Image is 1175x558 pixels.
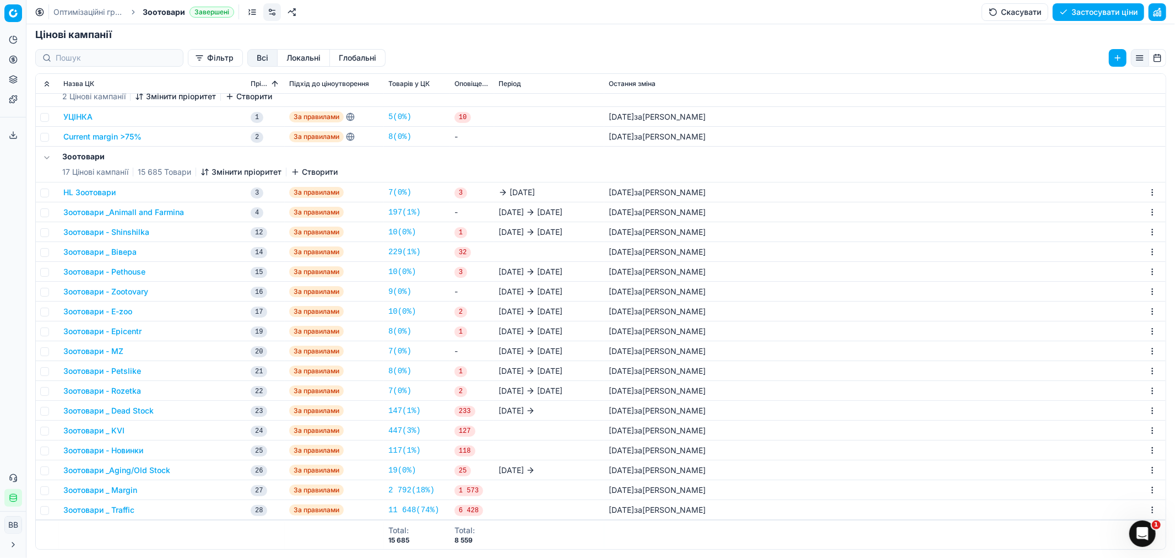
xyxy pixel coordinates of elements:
button: Зоотовари _Animall and Farmina [63,207,184,218]
span: 15 685 Товари [138,167,191,178]
span: 24 [251,426,267,437]
span: Назва ЦК [63,79,94,88]
div: за [PERSON_NAME] [609,425,706,436]
span: ЗоотовариЗавершені [143,7,234,18]
span: 26 [251,465,267,476]
span: За правилами [289,131,344,142]
span: 21 [251,366,267,377]
span: [DATE] [499,306,524,317]
span: [DATE] [609,366,634,375]
span: [DATE] [499,326,524,337]
span: [DATE] [537,286,562,297]
button: Зоотовари - Pethouse [63,266,145,277]
button: Зоотовари - Rozetka [63,385,141,396]
div: 8 559 [454,536,475,545]
a: 8(0%) [388,366,411,377]
span: За правилами [289,111,344,122]
a: 8(0%) [388,131,411,142]
span: Остання зміна [609,79,656,88]
td: - [450,127,494,147]
span: 22 [251,386,267,397]
a: 19(0%) [388,465,416,476]
span: 118 [454,446,475,457]
button: Зоотовари - Zootovary [63,286,148,297]
a: Оптимізаційні групи [53,7,124,18]
a: 7(0%) [388,187,411,198]
button: Застосувати ціни [1053,3,1144,21]
a: 197(1%) [388,207,421,218]
span: Пріоритет [251,79,269,88]
span: [DATE] [609,346,634,356]
span: 15 [251,267,267,278]
span: 3 [454,187,467,198]
nav: breadcrumb [53,7,234,18]
button: Створити [225,91,272,102]
button: Змінити пріоритет [135,91,216,102]
span: [DATE] [609,267,634,276]
span: [DATE] [609,132,634,141]
div: за [PERSON_NAME] [609,405,706,416]
div: Total : [388,525,409,536]
span: [DATE] [609,406,634,415]
div: за [PERSON_NAME] [609,326,706,337]
span: [DATE] [609,465,634,475]
button: Зоотовари _ Вівера [63,246,137,257]
div: за [PERSON_NAME] [609,485,706,496]
a: 10(0%) [388,266,416,277]
a: 9(0%) [388,286,411,297]
div: 15 685 [388,536,409,545]
div: за [PERSON_NAME] [609,111,706,122]
span: [DATE] [609,446,634,455]
div: за [PERSON_NAME] [609,306,706,317]
h1: Цінові кампанії [26,27,1175,42]
button: global [330,49,386,67]
span: Товарів у ЦК [388,79,430,88]
span: 2 [454,386,467,397]
h5: Зоотовари [62,151,338,162]
a: 7(0%) [388,346,411,357]
span: [DATE] [609,227,634,237]
div: Total : [454,525,475,536]
button: Зоотовари - Epicentr [63,326,142,337]
span: Підхід до ціноутворення [289,79,369,88]
span: 6 428 [454,505,483,516]
span: [DATE] [609,307,634,316]
span: За правилами [289,227,344,238]
div: за [PERSON_NAME] [609,445,706,456]
span: За правилами [289,445,344,456]
span: 1 [1152,521,1161,529]
div: за [PERSON_NAME] [609,187,706,198]
td: - [450,202,494,222]
button: all [247,49,278,67]
span: 3 [251,187,263,198]
div: за [PERSON_NAME] [609,505,706,516]
span: 14 [251,247,267,258]
span: ВВ [5,517,21,533]
div: за [PERSON_NAME] [609,385,706,396]
a: 447(3%) [388,425,421,436]
span: 32 [454,247,471,258]
span: Оповіщення [454,79,490,88]
a: 147(1%) [388,405,421,416]
span: [DATE] [537,306,562,317]
span: 20 [251,346,267,357]
span: За правилами [289,366,344,377]
span: За правилами [289,465,344,476]
span: [DATE] [537,266,562,277]
div: за [PERSON_NAME] [609,131,706,142]
span: 25 [251,446,267,457]
a: 2 792(18%) [388,485,435,496]
td: - [450,341,494,361]
button: Зоотовари _ Margin [63,485,137,496]
span: За правилами [289,187,344,198]
span: За правилами [289,207,344,218]
button: Скасувати [982,3,1048,21]
span: [DATE] [609,505,634,514]
span: 2 [454,307,467,318]
span: [DATE] [537,326,562,337]
span: 23 [251,406,267,417]
span: [DATE] [609,247,634,256]
span: 19 [251,326,267,337]
span: [DATE] [499,227,524,238]
a: 11 648(74%) [388,505,439,516]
